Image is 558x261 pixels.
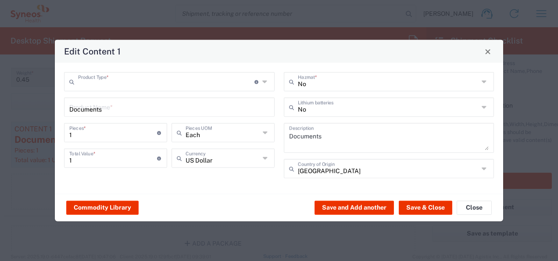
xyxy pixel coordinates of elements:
[457,200,492,214] button: Close
[399,200,452,214] button: Save & Close
[482,45,494,58] button: Close
[66,200,139,214] button: Commodity Library
[64,45,121,58] h4: Edit Content 1
[315,200,394,214] button: Save and Add another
